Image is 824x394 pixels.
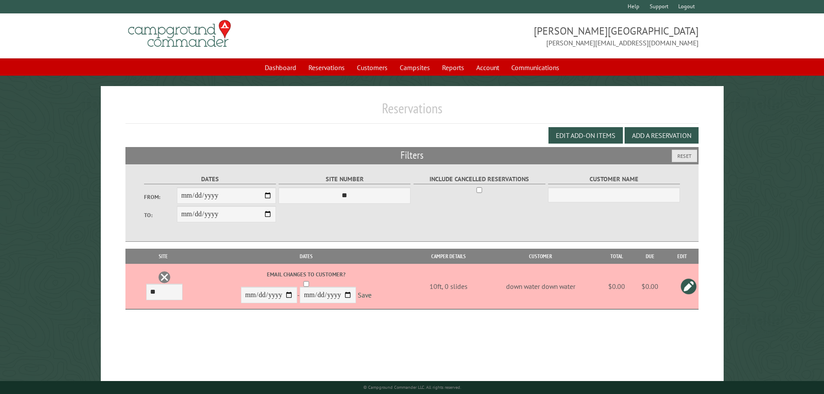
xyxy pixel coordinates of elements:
th: Edit [666,249,699,264]
a: Reports [437,59,469,76]
h2: Filters [125,147,699,163]
th: Camper Details [415,249,482,264]
label: Dates [144,174,276,184]
a: Dashboard [260,59,301,76]
th: Dates [197,249,415,264]
a: Campsites [394,59,435,76]
small: © Campground Commander LLC. All rights reserved. [363,384,461,390]
a: Reservations [303,59,350,76]
button: Edit Add-on Items [548,127,623,144]
label: Email changes to customer? [199,270,414,279]
th: Due [634,249,666,264]
button: Reset [672,150,697,162]
td: $0.00 [599,264,634,309]
th: Customer [482,249,600,264]
label: From: [144,193,177,201]
th: Total [599,249,634,264]
th: Site [130,249,197,264]
td: 10ft, 0 slides [415,264,482,309]
label: Customer Name [548,174,680,184]
a: Delete this reservation [158,271,171,284]
img: Campground Commander [125,17,234,51]
button: Add a Reservation [625,127,699,144]
label: Include Cancelled Reservations [414,174,545,184]
a: Communications [506,59,564,76]
span: [PERSON_NAME][GEOGRAPHIC_DATA] [PERSON_NAME][EMAIL_ADDRESS][DOMAIN_NAME] [412,24,699,48]
div: - [199,270,414,305]
label: Site Number [279,174,410,184]
h1: Reservations [125,100,699,124]
td: $0.00 [634,264,666,309]
a: Save [358,291,372,300]
a: Customers [352,59,393,76]
label: To: [144,211,177,219]
td: down water down water [482,264,600,309]
a: Account [471,59,504,76]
